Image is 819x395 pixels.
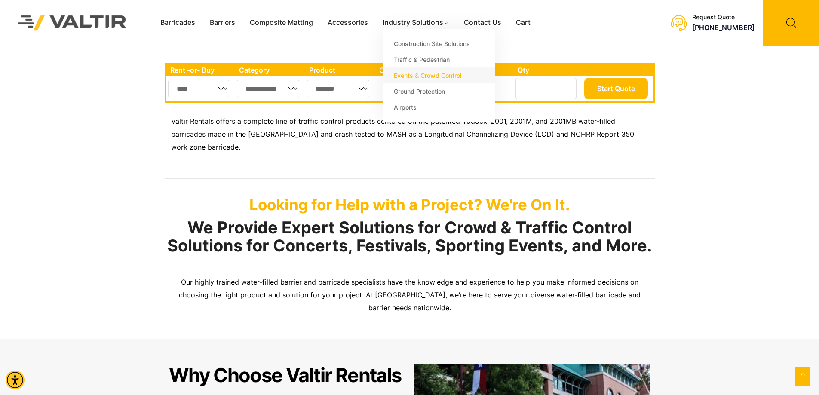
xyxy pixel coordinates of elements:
[383,67,495,83] a: Events & Crowd Control
[383,83,495,99] a: Ground Protection
[320,16,375,29] a: Accessories
[383,99,495,115] a: Airports
[235,64,305,76] th: Category
[375,16,457,29] a: Industry Solutions
[171,276,648,315] p: Our highly trained water-filled barrier and barricade specialists have the knowledge and experien...
[166,64,235,76] th: Rent -or- Buy
[513,64,582,76] th: Qty
[202,16,242,29] a: Barriers
[795,367,810,386] a: Open this option
[383,52,495,67] a: Traffic & Pedestrian
[165,219,655,255] h2: We Provide Expert Solutions for Crowd & Traffic Control Solutions for Concerts, Festivals, Sporti...
[237,80,300,98] select: Single select
[515,78,577,99] input: Number
[169,364,402,386] h2: Why Choose Valtir Rentals
[375,64,444,76] th: Color
[383,36,495,52] a: Construction Site Solutions
[509,16,538,29] a: Cart
[242,16,320,29] a: Composite Matting
[584,78,648,99] button: Start Quote
[305,64,375,76] th: Product
[307,80,369,98] select: Single select
[168,80,230,98] select: Single select
[171,117,634,151] span: 2001, 2001M, and 2001MB water-filled barricades made in the [GEOGRAPHIC_DATA] and crash tested to...
[165,196,655,214] p: Looking for Help with a Project? We're On It.
[6,371,25,389] div: Accessibility Menu
[457,16,509,29] a: Contact Us
[6,4,138,41] img: Valtir Rentals
[692,14,755,21] div: Request Quote
[153,16,202,29] a: Barricades
[171,117,487,126] span: Valtir Rentals offers a complete line of traffic control products centered on the patented Yodock
[692,23,755,32] a: call (888) 496-3625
